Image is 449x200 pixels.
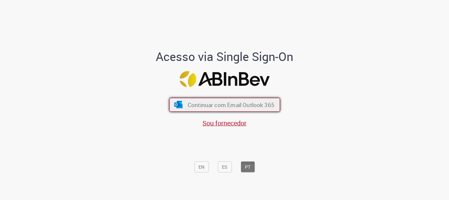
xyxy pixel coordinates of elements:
h1: Acesso via Single Sign-On [133,50,316,63]
img: Logo ABInBev [179,71,270,87]
a: Sou fornecedor [202,119,247,128]
button: ícone Azure/Microsoft 360 Continuar com Email Outlook 365 [169,98,280,112]
img: ícone Azure/Microsoft 360 [174,101,183,108]
span: Continuar com Email Outlook 365 [187,101,274,109]
button: EN [194,161,209,173]
button: ES [218,161,232,173]
button: PT [241,161,255,173]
